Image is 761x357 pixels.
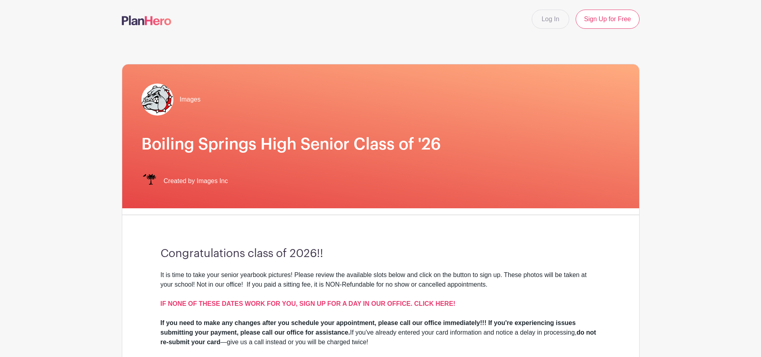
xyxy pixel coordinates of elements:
strong: If you need to make any changes after you schedule your appointment, please call our office immed... [161,319,576,336]
h1: Boiling Springs High Senior Class of '26 [141,135,620,154]
span: Images [180,95,201,104]
div: If you've already entered your card information and notice a delay in processing, —give us a call... [161,318,601,347]
strong: do not re-submit your card [161,329,596,345]
a: Sign Up for Free [576,10,639,29]
div: It is time to take your senior yearbook pictures! Please review the available slots below and cli... [161,270,601,318]
a: IF NONE OF THESE DATES WORK FOR YOU, SIGN UP FOR A DAY IN OUR OFFICE. CLICK HERE! [161,300,455,307]
span: Created by Images Inc [164,176,228,186]
img: logo-507f7623f17ff9eddc593b1ce0a138ce2505c220e1c5a4e2b4648c50719b7d32.svg [122,16,171,25]
h3: Congratulations class of 2026!! [161,247,601,261]
img: Boiling%20Springs%20bulldog.jpg [141,84,173,116]
img: IMAGES%20logo%20transparenT%20PNG%20s.png [141,173,157,189]
a: Log In [532,10,569,29]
